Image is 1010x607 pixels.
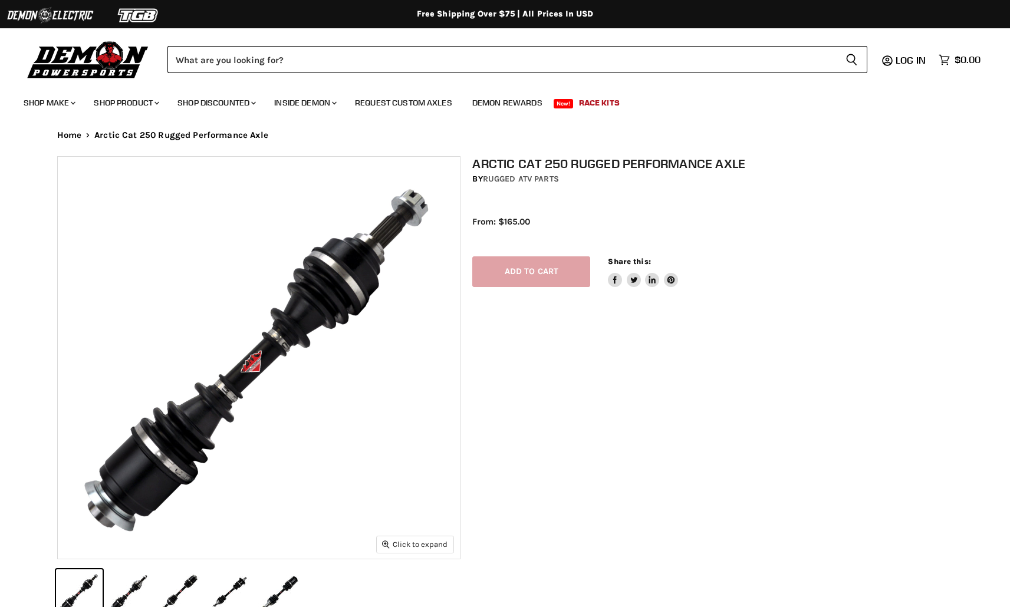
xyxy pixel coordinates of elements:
a: Shop Make [15,91,83,115]
a: Inside Demon [265,91,344,115]
span: Log in [896,54,926,66]
span: Share this: [608,257,650,266]
a: Race Kits [570,91,629,115]
div: by [472,173,965,186]
nav: Breadcrumbs [34,130,977,140]
a: Shop Discounted [169,91,263,115]
a: $0.00 [933,51,986,68]
span: From: $165.00 [472,216,530,227]
span: $0.00 [955,54,981,65]
button: Search [836,46,867,73]
button: Click to expand [377,536,453,552]
span: Arctic Cat 250 Rugged Performance Axle [94,130,268,140]
img: Demon Powersports [24,38,153,80]
span: New! [554,99,574,108]
span: Click to expand [382,540,448,549]
form: Product [167,46,867,73]
img: Demon Electric Logo 2 [6,4,94,27]
h1: Arctic Cat 250 Rugged Performance Axle [472,156,965,171]
img: TGB Logo 2 [94,4,183,27]
aside: Share this: [608,256,678,288]
a: Log in [890,55,933,65]
a: Rugged ATV Parts [483,174,559,184]
a: Request Custom Axles [346,91,461,115]
a: Home [57,130,82,140]
ul: Main menu [15,86,978,115]
a: Demon Rewards [463,91,551,115]
input: Search [167,46,836,73]
img: IMAGE [58,157,460,559]
a: Shop Product [85,91,166,115]
div: Free Shipping Over $75 | All Prices In USD [34,9,977,19]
